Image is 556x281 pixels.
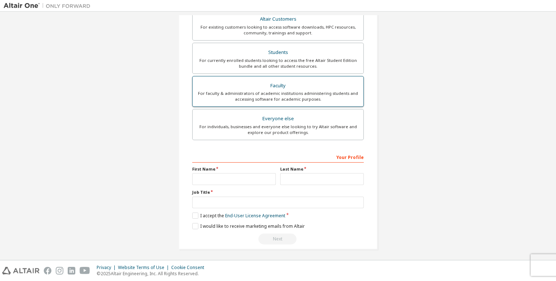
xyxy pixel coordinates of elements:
div: For existing customers looking to access software downloads, HPC resources, community, trainings ... [197,24,359,36]
div: Faculty [197,81,359,91]
label: I accept the [192,213,285,219]
label: Job Title [192,189,364,195]
div: Cookie Consent [171,265,208,270]
div: Read and acccept EULA to continue [192,234,364,244]
div: For individuals, businesses and everyone else looking to try Altair software and explore our prod... [197,124,359,135]
img: Altair One [4,2,94,9]
img: linkedin.svg [68,267,75,274]
img: youtube.svg [80,267,90,274]
label: Last Name [280,166,364,172]
div: Your Profile [192,151,364,163]
img: altair_logo.svg [2,267,39,274]
div: For currently enrolled students looking to access the free Altair Student Edition bundle and all ... [197,58,359,69]
label: I would like to receive marketing emails from Altair [192,223,305,229]
a: End-User License Agreement [225,213,285,219]
div: Altair Customers [197,14,359,24]
div: Everyone else [197,114,359,124]
div: Website Terms of Use [118,265,171,270]
div: For faculty & administrators of academic institutions administering students and accessing softwa... [197,91,359,102]
div: Privacy [97,265,118,270]
label: First Name [192,166,276,172]
img: instagram.svg [56,267,63,274]
div: Students [197,47,359,58]
p: © 2025 Altair Engineering, Inc. All Rights Reserved. [97,270,208,277]
img: facebook.svg [44,267,51,274]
